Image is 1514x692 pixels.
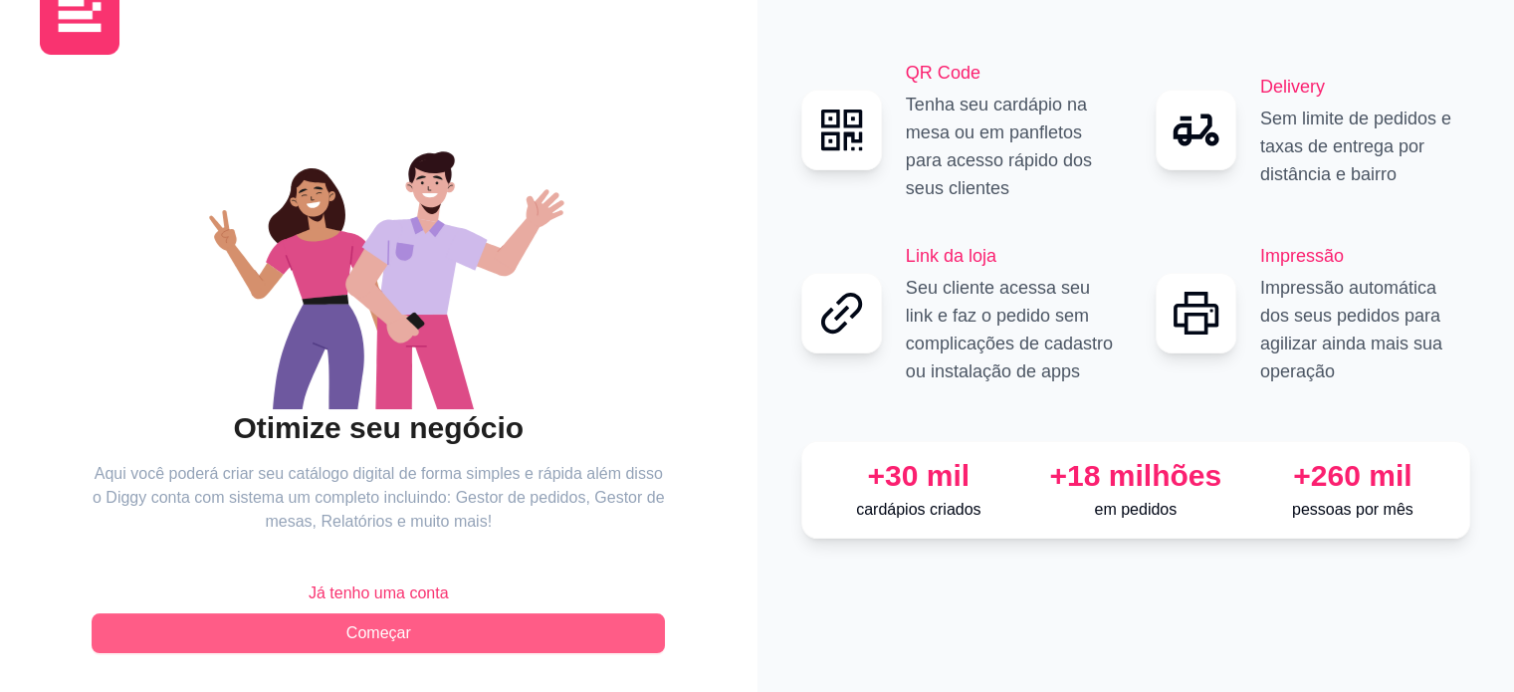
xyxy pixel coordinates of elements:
[346,621,411,645] span: Começar
[906,242,1116,270] h2: Link da loja
[1035,498,1236,522] p: em pedidos
[92,613,665,653] button: Começar
[818,458,1019,494] div: +30 mil
[1260,73,1470,101] h2: Delivery
[92,409,665,447] h2: Otimize seu negócio
[1252,498,1453,522] p: pessoas por mês
[1252,458,1453,494] div: +260 mil
[309,581,449,605] span: Já tenho uma conta
[1260,105,1470,188] p: Sem limite de pedidos e taxas de entrega por distância e bairro
[906,274,1116,385] p: Seu cliente acessa seu link e faz o pedido sem complicações de cadastro ou instalação de apps
[1035,458,1236,494] div: +18 milhões
[906,91,1116,202] p: Tenha seu cardápio na mesa ou em panfletos para acesso rápido dos seus clientes
[92,574,665,613] button: Já tenho uma conta
[906,59,1116,87] h2: QR Code
[92,462,665,534] article: Aqui você poderá criar seu catálogo digital de forma simples e rápida além disso o Diggy conta co...
[1260,274,1470,385] p: Impressão automática dos seus pedidos para agilizar ainda mais sua operação
[1260,242,1470,270] h2: Impressão
[818,498,1019,522] p: cardápios criados
[92,111,665,409] div: animation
